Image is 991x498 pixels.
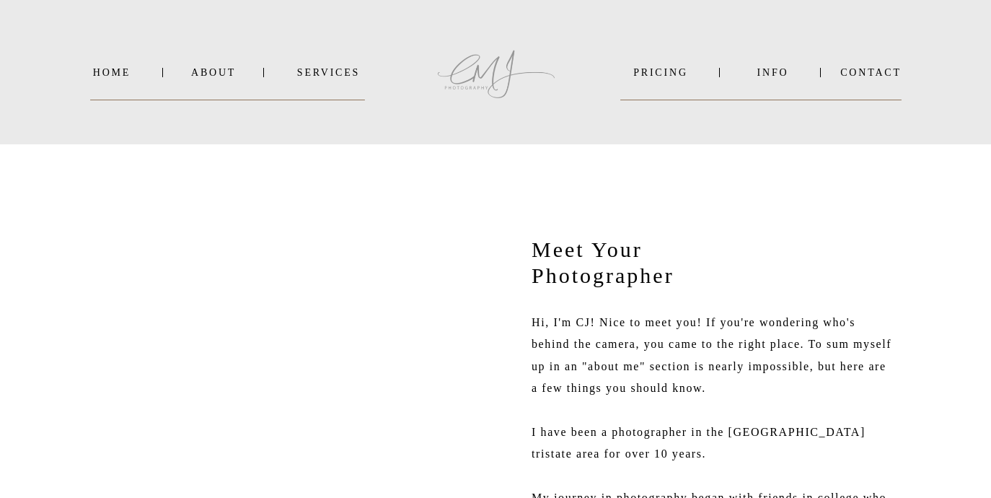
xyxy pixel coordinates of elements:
a: Contact [840,67,902,78]
a: INFO [738,67,808,78]
a: SERVICES [292,67,365,78]
a: PRICING [620,67,701,78]
h1: Meet Your Photographer [532,237,692,295]
a: About [191,67,234,78]
a: Home [90,67,133,78]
